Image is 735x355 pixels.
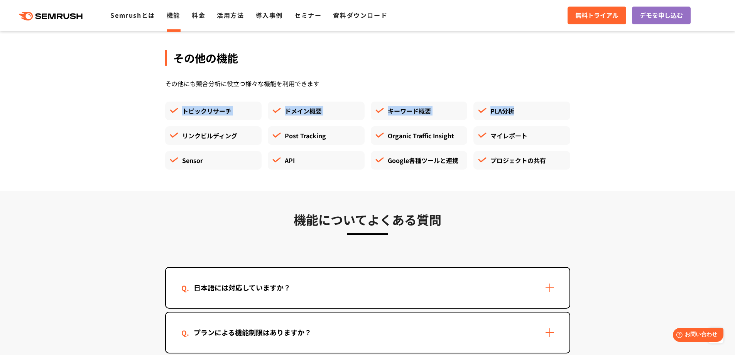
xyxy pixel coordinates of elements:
[473,102,570,120] div: PLA分析
[165,78,570,89] div: その他にも競合分析に役立つ様々な機能を利用できます
[165,151,262,170] div: Sensor
[165,50,570,66] div: その他の機能
[473,151,570,170] div: プロジェクトの共有
[165,210,570,229] h3: 機能についてよくある質問
[473,126,570,145] div: マイレポート
[165,102,262,120] div: トピックリサーチ
[256,10,283,20] a: 導入事例
[167,10,180,20] a: 機能
[268,151,365,170] div: API
[181,327,324,338] div: プランによる機能制限はありますか？
[192,10,205,20] a: 料金
[640,10,683,20] span: デモを申し込む
[181,282,303,293] div: 日本語には対応していますか？
[333,10,387,20] a: 資料ダウンロード
[666,325,727,347] iframe: Help widget launcher
[217,10,244,20] a: 活用方法
[568,7,626,24] a: 無料トライアル
[268,102,365,120] div: ドメイン概要
[294,10,321,20] a: セミナー
[575,10,618,20] span: 無料トライアル
[371,151,468,170] div: Google各種ツールと連携
[632,7,691,24] a: デモを申し込む
[165,126,262,145] div: リンクビルディング
[268,126,365,145] div: Post Tracking
[371,126,468,145] div: Organic Traffic Insight
[110,10,155,20] a: Semrushとは
[371,102,468,120] div: キーワード概要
